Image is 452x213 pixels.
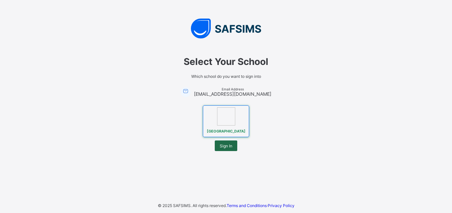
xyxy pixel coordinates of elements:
span: [EMAIL_ADDRESS][DOMAIN_NAME] [194,91,271,97]
img: SAFSIMS Logo [127,19,325,38]
img: Himma International College [217,107,235,126]
span: [GEOGRAPHIC_DATA] [205,127,247,135]
a: Privacy Policy [268,203,294,208]
span: Sign In [220,143,232,148]
span: · [227,203,294,208]
span: Email Address [194,87,271,91]
span: Select Your School [133,56,319,67]
a: Terms and Conditions [227,203,267,208]
span: Which school do you want to sign into [133,74,319,79]
span: © 2025 SAFSIMS. All rights reserved. [158,203,227,208]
